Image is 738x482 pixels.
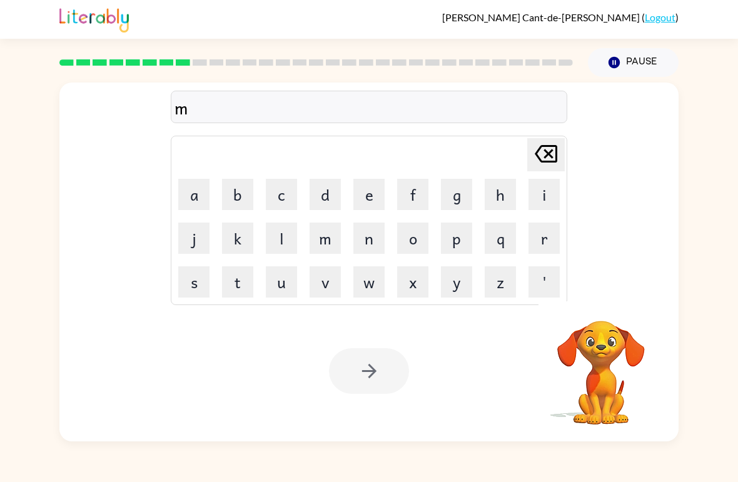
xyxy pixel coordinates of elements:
[353,179,385,210] button: e
[528,223,560,254] button: r
[178,223,210,254] button: j
[588,48,679,77] button: Pause
[441,266,472,298] button: y
[528,179,560,210] button: i
[310,223,341,254] button: m
[310,266,341,298] button: v
[397,223,428,254] button: o
[178,266,210,298] button: s
[222,266,253,298] button: t
[441,223,472,254] button: p
[353,266,385,298] button: w
[266,266,297,298] button: u
[645,11,675,23] a: Logout
[310,179,341,210] button: d
[442,11,679,23] div: ( )
[266,223,297,254] button: l
[538,301,664,426] video: Your browser must support playing .mp4 files to use Literably. Please try using another browser.
[222,179,253,210] button: b
[442,11,642,23] span: [PERSON_NAME] Cant-de-[PERSON_NAME]
[397,266,428,298] button: x
[485,179,516,210] button: h
[441,179,472,210] button: g
[174,94,564,121] div: m
[222,223,253,254] button: k
[485,266,516,298] button: z
[397,179,428,210] button: f
[353,223,385,254] button: n
[178,179,210,210] button: a
[59,5,129,33] img: Literably
[528,266,560,298] button: '
[485,223,516,254] button: q
[266,179,297,210] button: c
